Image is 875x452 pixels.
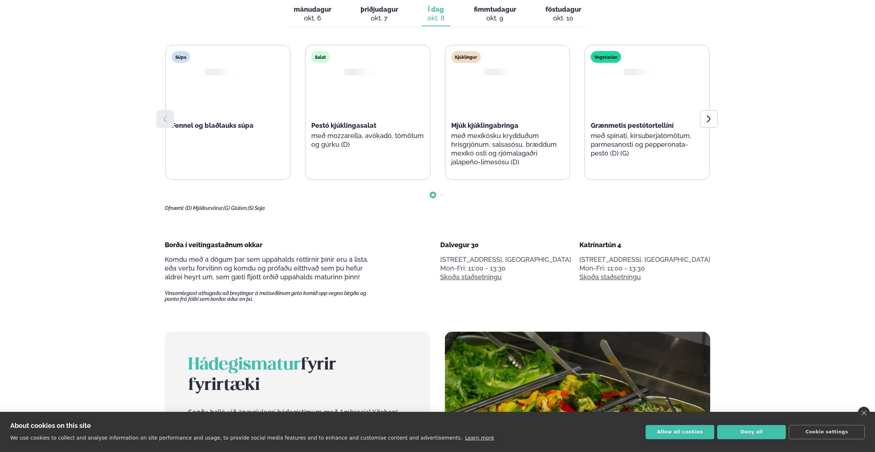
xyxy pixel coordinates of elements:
h2: fyrir fyrirtæki [188,355,407,396]
span: Borða í veitingastaðnum okkar [165,241,262,249]
span: fimmtudagur [474,5,516,13]
strong: About cookies on this site [10,422,91,429]
span: (G) Glúten, [223,205,248,211]
div: Salat [311,51,330,63]
p: [STREET_ADDRESS], [GEOGRAPHIC_DATA] [440,255,571,264]
img: img [343,68,362,76]
button: fimmtudagur okt. 9 [468,2,522,26]
div: okt. 9 [474,14,516,23]
span: föstudagur [545,5,581,13]
a: Learn more [465,435,494,441]
button: mánudagur okt. 6 [288,2,337,26]
span: Komdu með á dögum þar sem uppáhalds réttirnir þínir eru á lista, eða vertu forvitinn og komdu og ... [165,256,368,281]
button: Deny all [717,425,786,439]
img: img [203,68,222,76]
span: Ofnæmi: [165,205,184,211]
div: Kjúklingur [451,51,481,63]
span: þriðjudagur [361,5,398,13]
div: Mon-Fri: 11:00 - 13:30 [440,264,571,273]
span: Í dag [427,5,445,14]
p: með mozzarella, avókadó, tómötum og gúrku (D) [311,131,424,149]
span: Go to slide 1 [431,194,434,196]
div: okt. 7 [361,14,398,23]
span: mánudagur [294,5,331,13]
button: Cookie settings [789,425,865,439]
p: [STREET_ADDRESS], [GEOGRAPHIC_DATA] [579,255,710,264]
span: Go to slide 2 [440,194,443,196]
div: okt. 6 [294,14,331,23]
span: Mjúk kjúklingabringa [451,122,518,129]
div: Vegetarian [591,51,621,63]
div: okt. 8 [427,14,445,23]
span: (D) Mjólkurvörur, [185,205,223,211]
div: Súpa [172,51,190,63]
div: Mon-Fri: 11:00 - 13:30 [579,264,710,273]
button: Í dag okt. 8 [422,2,450,26]
a: Skoða staðsetningu [440,273,502,281]
span: Grænmetis pestótortellíní [591,122,674,129]
p: We use cookies to collect and analyse information on site performance and usage, to provide socia... [10,435,462,441]
p: með spínati, kirsuberjatómötum, parmesanosti og pepperonata-pestó (D) (G) [591,131,703,158]
span: Pestó kjúklingasalat [311,122,376,129]
img: img [482,68,502,76]
div: Katrínartún 4 [579,241,710,249]
p: með mexíkósku krydduðum hrísgrjónum, salsasósu, bræddum mexíkó osti og rjómalagaðri jalapeño-lime... [451,131,564,166]
button: þriðjudagur okt. 7 [355,2,404,26]
a: close [858,407,870,419]
div: Dalvegur 30 [440,241,571,249]
span: (S) Soja [248,205,265,211]
a: Skoða staðsetningu [579,273,641,281]
button: Allow all cookies [646,425,714,439]
img: img [622,68,641,76]
span: Vinsamlegast athugaðu að breytingar á matseðlinum geta komið upp vegna birgða og panta frá fólki ... [165,290,379,302]
div: okt. 10 [545,14,581,23]
span: Hádegismatur [188,357,301,373]
span: Fennel og blaðlauks súpa [172,122,254,129]
button: föstudagur okt. 10 [540,2,587,26]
